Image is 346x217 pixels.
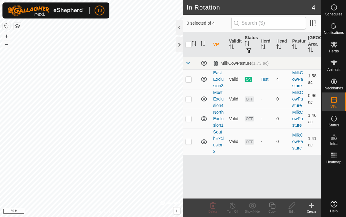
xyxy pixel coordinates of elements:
p-sorticon: Activate to sort [192,42,197,47]
button: – [3,40,10,48]
span: Animals [327,68,340,72]
div: Test [261,76,271,83]
input: Search (S) [231,17,306,30]
span: 4 [312,3,315,12]
span: TJ [97,7,102,14]
div: - [261,138,271,145]
p-sorticon: Activate to sort [261,45,266,50]
span: Notifications [324,31,344,35]
span: Schedules [325,12,342,16]
th: Head [274,32,290,57]
td: Valid [226,129,242,155]
span: ON [245,77,252,82]
th: [GEOGRAPHIC_DATA] Area [306,32,321,57]
td: 1.58 ac [306,69,321,89]
th: Herd [258,32,274,57]
td: 0 [274,89,290,109]
span: Herds [329,49,339,53]
a: MilkCowPasture [292,90,303,108]
div: - [261,96,271,102]
button: i [173,207,180,214]
a: SouthExclusion2 [213,129,224,154]
a: Privacy Policy [67,209,90,215]
p-sorticon: Activate to sort [200,42,205,47]
div: MilkCowPasture [213,61,269,66]
td: 4 [274,69,290,89]
button: + [3,32,10,40]
span: (1.73 ac) [252,61,269,66]
span: OFF [245,139,254,145]
p-sorticon: Activate to sort [276,45,281,50]
button: Reset Map [3,22,10,30]
td: Valid [226,69,242,89]
td: 0 [274,129,290,155]
button: Map Layers [14,23,21,30]
th: Pasture [290,32,305,57]
div: Turn Off [223,209,242,214]
span: Help [330,209,338,213]
a: MilkCowPasture [292,70,303,88]
th: Validity [226,32,242,57]
span: Infra [330,142,337,145]
span: 0 selected of 4 [187,20,231,27]
td: 1.46 ac [306,109,321,129]
div: - [261,116,271,122]
span: OFF [245,96,254,102]
a: NorthExclusion1 [213,110,224,128]
div: Show/Hide [242,209,262,214]
td: Valid [226,109,242,129]
h2: In Rotation [187,4,312,11]
a: MilkCowPasture [292,110,303,128]
span: VPs [330,105,337,108]
p-sorticon: Activate to sort [292,45,297,50]
div: Copy [262,209,282,214]
a: MilkCowPasture [292,133,303,150]
div: Create [302,209,321,214]
span: Delete [209,210,218,213]
a: EastExclusion3 [213,70,224,88]
td: 0.96 ac [306,89,321,109]
th: Status [242,32,258,57]
a: MostExclusion4 [213,90,224,108]
span: Heatmap [326,160,341,164]
td: Valid [226,89,242,109]
a: Contact Us [98,209,116,215]
p-sorticon: Activate to sort [308,48,313,53]
div: Edit [282,209,302,214]
span: i [176,208,177,213]
span: Neckbands [324,86,343,90]
span: OFF [245,116,254,121]
p-sorticon: Activate to sort [229,45,234,50]
img: Gallagher Logo [7,5,84,16]
span: Status [328,123,339,127]
td: 1.41 ac [306,129,321,155]
td: 0 [274,109,290,129]
a: Help [322,198,346,215]
p-sorticon: Activate to sort [245,42,250,47]
th: VP [211,32,226,57]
